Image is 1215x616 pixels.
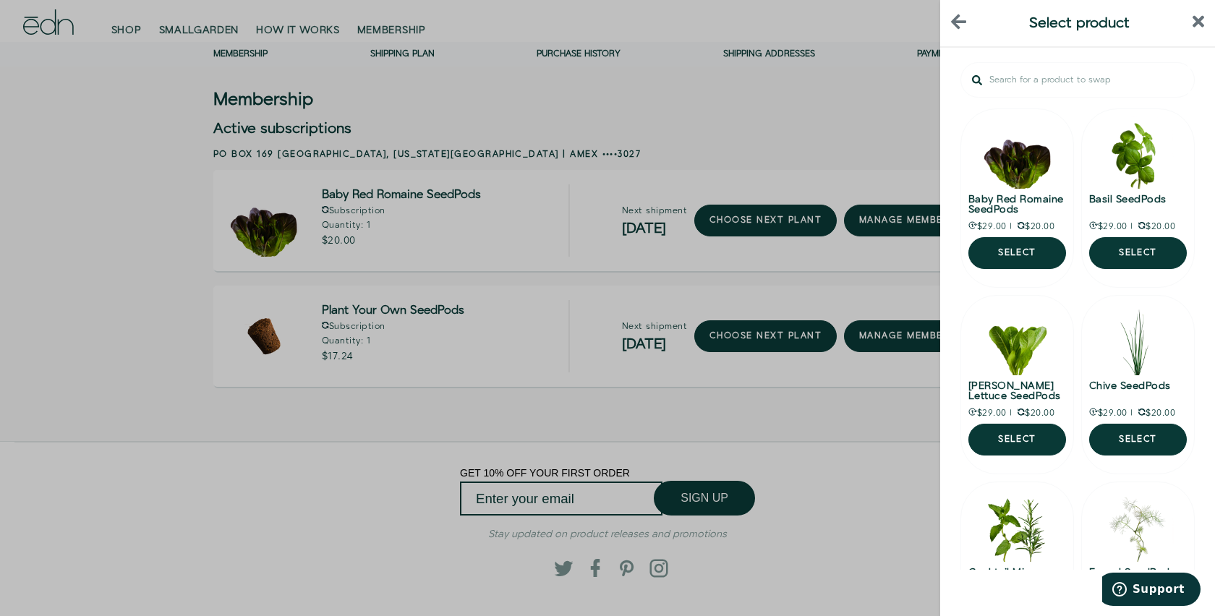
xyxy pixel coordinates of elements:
[968,568,1066,589] p: Cocktail Mix SeedPods
[1089,221,1187,231] p: $29.00 $20.00
[968,194,1066,215] p: Baby Red Romaine SeedPods
[1089,381,1187,402] p: Chive SeedPods
[968,381,1066,402] p: [PERSON_NAME] Lettuce SeedPods
[968,408,1066,418] p: $29.00 $20.00
[1089,408,1187,418] p: $29.00 $20.00
[981,489,1054,562] img: Cocktail Mix SeedPods
[1029,13,1130,34] span: Select product
[951,11,966,35] button: back
[1102,573,1201,609] iframe: Opens a widget where you can find more information
[1089,194,1187,215] p: Basil SeedPods
[1089,424,1187,455] button: Select
[1089,237,1187,269] button: Select
[1102,489,1174,562] img: Fennel SeedPods
[982,67,1190,93] input: Search for a product to swap
[1102,116,1174,189] img: Basil SeedPods
[1089,568,1187,589] p: Fennel SeedPods
[968,424,1066,455] button: Select
[968,221,1066,231] p: $29.00 $20.00
[968,237,1066,269] button: Select
[981,303,1054,375] img: Bibb Lettuce SeedPods
[981,116,1054,189] img: Baby Red Romaine SeedPods
[1193,11,1205,35] button: close sidebar
[1102,303,1174,375] img: Chive SeedPods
